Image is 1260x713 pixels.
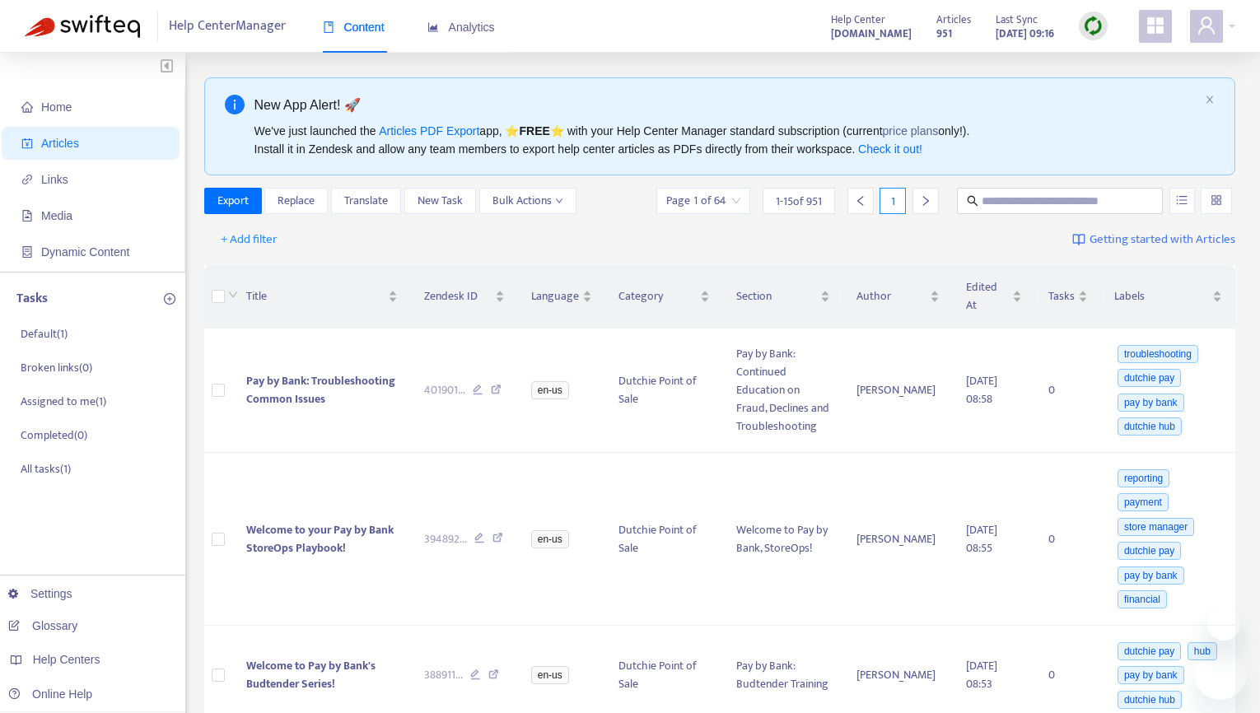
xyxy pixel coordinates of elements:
[424,381,465,399] span: 401901 ...
[1118,518,1194,536] span: store manager
[21,246,33,258] span: container
[966,371,997,408] span: [DATE] 08:58
[1176,194,1188,206] span: unordered-list
[966,278,1009,315] span: Edited At
[1035,329,1101,453] td: 0
[21,393,106,410] p: Assigned to me ( 1 )
[246,287,385,305] span: Title
[424,287,492,305] span: Zendesk ID
[427,21,439,33] span: area-chart
[246,371,395,408] span: Pay by Bank: Troubleshooting Common Issues
[518,265,605,329] th: Language
[605,265,723,329] th: Category
[217,192,249,210] span: Export
[1072,226,1235,253] a: Getting started with Articles
[920,195,931,207] span: right
[1197,16,1216,35] span: user
[1118,566,1184,585] span: pay by bank
[21,137,33,149] span: account-book
[418,192,463,210] span: New Task
[605,329,723,453] td: Dutchie Point of Sale
[21,210,33,221] span: file-image
[1118,394,1184,412] span: pay by bank
[1035,265,1101,329] th: Tasks
[254,122,1199,158] div: We've just launched the app, ⭐ ⭐️ with your Help Center Manager standard subscription (current on...
[1118,666,1184,684] span: pay by bank
[492,192,563,210] span: Bulk Actions
[831,25,912,43] strong: [DOMAIN_NAME]
[16,289,48,309] p: Tasks
[1205,95,1215,105] button: close
[323,21,385,34] span: Content
[264,188,328,214] button: Replace
[21,359,92,376] p: Broken links ( 0 )
[936,25,952,43] strong: 951
[996,11,1038,29] span: Last Sync
[411,265,518,329] th: Zendesk ID
[21,426,87,444] p: Completed ( 0 )
[1048,287,1075,305] span: Tasks
[323,21,334,33] span: book
[41,245,129,259] span: Dynamic Content
[8,687,92,701] a: Online Help
[208,226,290,253] button: + Add filter
[843,265,953,329] th: Author
[855,195,866,207] span: left
[1194,647,1247,700] iframe: Button to launch messaging window
[1114,287,1209,305] span: Labels
[858,142,922,156] a: Check it out!
[966,656,997,693] span: [DATE] 08:53
[278,192,315,210] span: Replace
[736,287,817,305] span: Section
[531,381,569,399] span: en-us
[233,265,411,329] th: Title
[883,124,939,137] a: price plans
[856,287,926,305] span: Author
[1101,265,1235,329] th: Labels
[379,124,479,137] a: Articles PDF Export
[967,195,978,207] span: search
[531,666,569,684] span: en-us
[831,11,885,29] span: Help Center
[1118,417,1182,436] span: dutchie hub
[1072,233,1085,246] img: image-link
[531,287,579,305] span: Language
[1035,453,1101,626] td: 0
[618,287,697,305] span: Category
[21,460,71,478] p: All tasks ( 1 )
[424,666,463,684] span: 388911 ...
[936,11,971,29] span: Articles
[723,265,843,329] th: Section
[221,230,278,249] span: + Add filter
[8,619,77,632] a: Glossary
[41,173,68,186] span: Links
[605,453,723,626] td: Dutchie Point of Sale
[246,656,376,693] span: Welcome to Pay by Bank's Budtender Series!
[424,530,467,548] span: 394892 ...
[1118,369,1181,387] span: dutchie pay
[1118,469,1169,487] span: reporting
[723,329,843,453] td: Pay by Bank: Continued Education on Fraud, Declines and Troubleshooting
[344,192,388,210] span: Translate
[41,100,72,114] span: Home
[479,188,576,214] button: Bulk Actionsdown
[254,95,1199,115] div: New App Alert! 🚀
[1083,16,1104,36] img: sync.dc5367851b00ba804db3.png
[41,209,72,222] span: Media
[246,520,394,557] span: Welcome to your Pay by Bank StoreOps Playbook!
[404,188,476,214] button: New Task
[1169,188,1195,214] button: unordered-list
[25,15,140,38] img: Swifteq
[41,137,79,150] span: Articles
[1118,345,1198,363] span: troubleshooting
[204,188,262,214] button: Export
[880,188,906,214] div: 1
[21,174,33,185] span: link
[966,520,997,557] span: [DATE] 08:55
[843,329,953,453] td: [PERSON_NAME]
[831,24,912,43] a: [DOMAIN_NAME]
[953,265,1035,329] th: Edited At
[228,290,238,300] span: down
[996,25,1054,43] strong: [DATE] 09:16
